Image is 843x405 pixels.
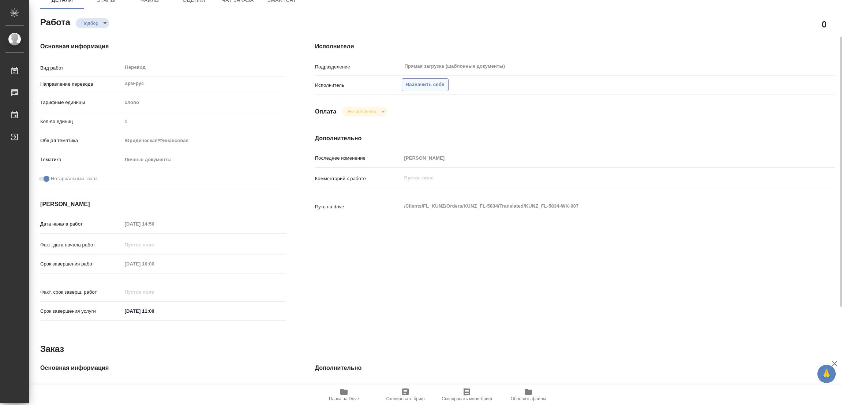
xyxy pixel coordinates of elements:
p: Тематика [40,156,122,163]
button: Скопировать бриф [375,384,436,405]
div: слово [122,96,286,109]
div: Подбор [342,107,387,116]
h4: Дополнительно [315,134,835,143]
span: Обновить файлы [511,396,546,401]
h2: Работа [40,15,70,28]
p: Путь на drive [315,384,402,391]
input: Пустое поле [122,287,186,297]
button: Обновить файлы [498,384,559,405]
p: Код заказа [40,384,122,391]
input: Пустое поле [402,153,792,163]
div: Личные документы [122,153,286,166]
p: Тарифные единицы [40,99,122,106]
h4: Исполнители [315,42,835,51]
h4: Дополнительно [315,364,835,372]
h2: Заказ [40,343,64,355]
input: Пустое поле [122,259,186,269]
div: Подбор [76,18,109,28]
input: ✎ Введи что-нибудь [122,306,186,316]
span: 🙏 [820,366,833,382]
p: Срок завершения работ [40,260,122,268]
h4: Основная информация [40,364,286,372]
h4: [PERSON_NAME] [40,200,286,209]
p: Факт. срок заверш. работ [40,289,122,296]
button: Назначить себя [402,78,449,91]
input: Пустое поле [402,382,792,393]
p: Срок завершения услуги [40,308,122,315]
button: Не оплачена [346,108,378,115]
p: Общая тематика [40,137,122,144]
button: Скопировать мини-бриф [436,384,498,405]
p: Путь на drive [315,203,402,211]
h2: 0 [822,18,827,30]
h4: Основная информация [40,42,286,51]
span: Нотариальный заказ [51,175,97,182]
h4: Оплата [315,107,337,116]
p: Комментарий к работе [315,175,402,182]
input: Пустое поле [122,239,186,250]
div: Юридическая/Финансовая [122,134,286,147]
span: Скопировать мини-бриф [442,396,492,401]
span: Назначить себя [406,81,445,89]
span: Папка на Drive [329,396,359,401]
p: Последнее изменение [315,155,402,162]
p: Исполнитель [315,82,402,89]
input: Пустое поле [122,219,186,229]
p: Факт. дата начала работ [40,241,122,249]
p: Направление перевода [40,81,122,88]
textarea: /Clients/FL_KUNZ/Orders/KUNZ_FL-5834/Translated/KUNZ_FL-5834-WK-007 [402,200,792,212]
p: Вид работ [40,64,122,72]
span: Скопировать бриф [386,396,424,401]
p: Кол-во единиц [40,118,122,125]
input: Пустое поле [122,382,286,393]
button: Папка на Drive [313,384,375,405]
button: 🙏 [817,365,836,383]
p: Дата начала работ [40,220,122,228]
p: Подразделение [315,63,402,71]
input: Пустое поле [122,116,286,127]
button: Подбор [79,20,101,26]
